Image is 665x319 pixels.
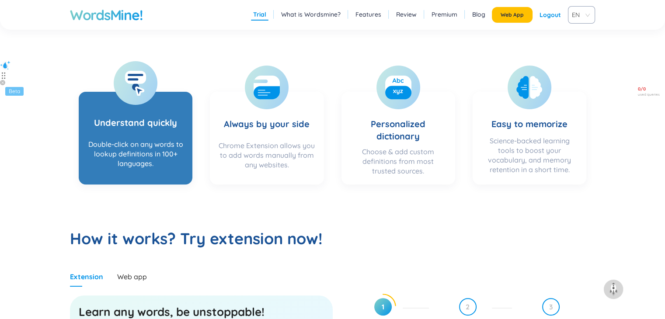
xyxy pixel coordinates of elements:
span: 1 [374,298,392,316]
div: Chrome Extension allows you to add words manually from any websites. [219,141,315,176]
span: 2 [460,299,476,315]
a: What is Wordsmine? [281,10,341,19]
a: WordsMine! [70,6,143,24]
h3: Personalized dictionary [350,101,446,142]
h3: Always by your side [224,101,310,136]
span: Web App [501,11,524,18]
div: Double-click on any words to lookup definitions in 100+ languages. [87,139,184,174]
span: EN [572,8,588,21]
h3: Easy to memorize [491,101,568,132]
div: Logout [540,7,561,23]
div: Web app [117,272,147,281]
a: Premium [432,10,457,19]
div: Choose & add custom definitions from most trusted sources. [350,147,446,176]
div: Extension [70,272,103,281]
div: Science-backed learning tools to boost your vocabulary, and memory retention in a short time. [481,136,578,176]
h3: Understand quickly [94,99,177,135]
img: to top [606,282,620,296]
a: Features [355,10,381,19]
span: 3 [543,299,559,315]
a: Trial [253,10,266,19]
h2: How it works? Try extension now! [70,228,595,249]
button: Web App [492,7,533,23]
a: Review [396,10,417,19]
a: Blog [472,10,485,19]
